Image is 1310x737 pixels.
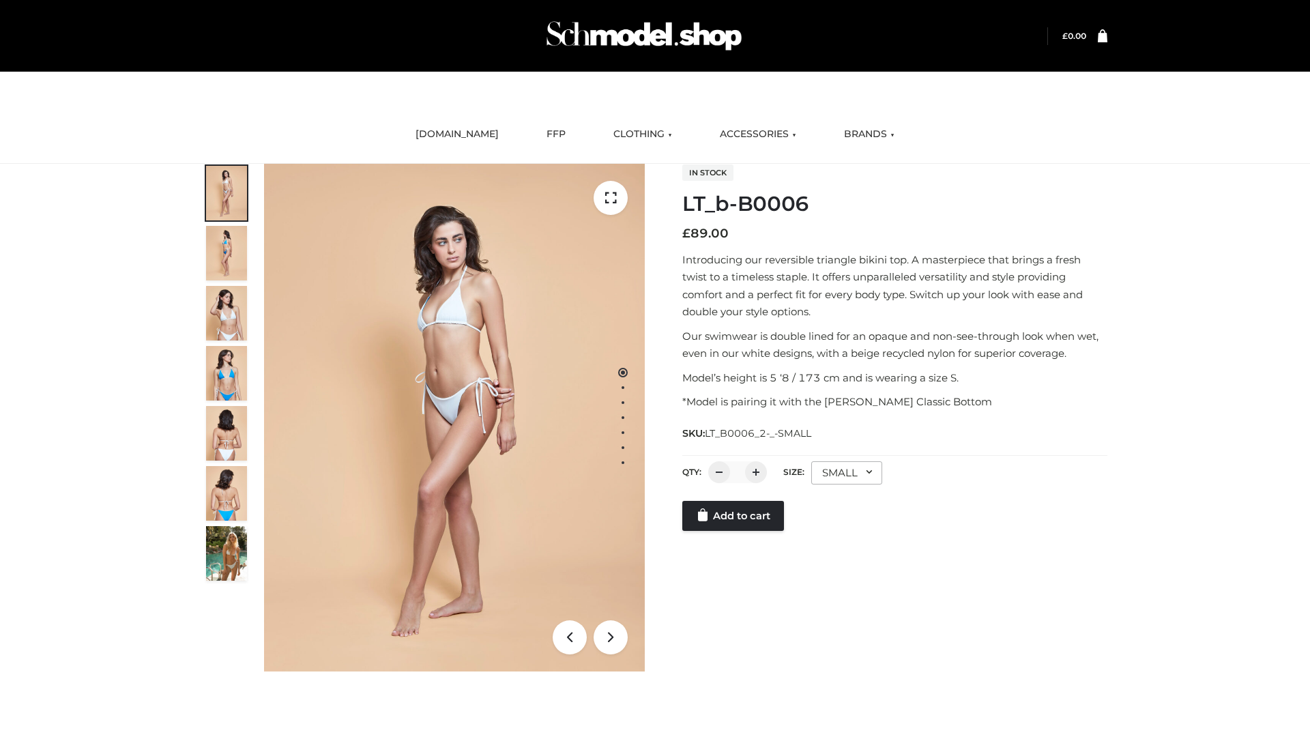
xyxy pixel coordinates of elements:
a: FFP [536,119,576,149]
img: ArielClassicBikiniTop_CloudNine_AzureSky_OW114ECO_7-scaled.jpg [206,406,247,461]
span: LT_B0006_2-_-SMALL [705,427,811,439]
img: ArielClassicBikiniTop_CloudNine_AzureSky_OW114ECO_3-scaled.jpg [206,286,247,341]
label: Size: [783,467,804,477]
span: In stock [682,164,733,181]
p: Introducing our reversible triangle bikini top. A masterpiece that brings a fresh twist to a time... [682,251,1107,321]
a: BRANDS [834,119,905,149]
img: ArielClassicBikiniTop_CloudNine_AzureSky_OW114ECO_1 [264,164,645,671]
label: QTY: [682,467,701,477]
a: ACCESSORIES [710,119,806,149]
span: £ [1062,31,1068,41]
h1: LT_b-B0006 [682,192,1107,216]
div: SMALL [811,461,882,485]
img: ArielClassicBikiniTop_CloudNine_AzureSky_OW114ECO_1-scaled.jpg [206,166,247,220]
p: *Model is pairing it with the [PERSON_NAME] Classic Bottom [682,393,1107,411]
img: Schmodel Admin 964 [542,9,746,63]
img: Arieltop_CloudNine_AzureSky2.jpg [206,526,247,581]
img: ArielClassicBikiniTop_CloudNine_AzureSky_OW114ECO_8-scaled.jpg [206,466,247,521]
img: ArielClassicBikiniTop_CloudNine_AzureSky_OW114ECO_4-scaled.jpg [206,346,247,401]
a: Add to cart [682,501,784,531]
a: £0.00 [1062,31,1086,41]
bdi: 0.00 [1062,31,1086,41]
a: CLOTHING [603,119,682,149]
bdi: 89.00 [682,226,729,241]
p: Model’s height is 5 ‘8 / 173 cm and is wearing a size S. [682,369,1107,387]
p: Our swimwear is double lined for an opaque and non-see-through look when wet, even in our white d... [682,328,1107,362]
span: SKU: [682,425,813,442]
span: £ [682,226,690,241]
a: [DOMAIN_NAME] [405,119,509,149]
img: ArielClassicBikiniTop_CloudNine_AzureSky_OW114ECO_2-scaled.jpg [206,226,247,280]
